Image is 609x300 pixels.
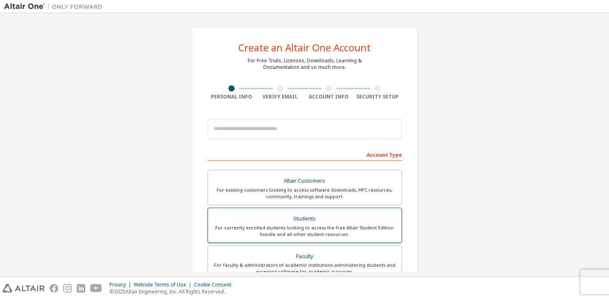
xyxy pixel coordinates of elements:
div: Privacy [109,282,134,288]
img: altair_logo.svg [2,284,45,293]
img: linkedin.svg [77,284,85,293]
div: Personal Info [208,94,256,100]
p: © 2025 Altair Engineering, Inc. All Rights Reserved. [109,288,236,295]
div: Create an Altair One Account [238,43,371,53]
div: Students [213,213,397,224]
div: Website Terms of Use [134,282,194,288]
div: Cookie Consent [194,282,236,288]
div: Security Setup [353,94,402,100]
img: Altair One [4,2,107,11]
div: Account Type [208,148,402,161]
img: youtube.svg [90,284,102,293]
div: For Free Trials, Licenses, Downloads, Learning & Documentation and so much more. [248,57,362,71]
div: For existing customers looking to access software downloads, HPC resources, community, trainings ... [213,187,397,200]
div: Altair Customers [213,175,397,187]
div: For faculty & administrators of academic institutions administering students and accessing softwa... [213,262,397,275]
div: For currently enrolled students looking to access the free Altair Student Edition bundle and all ... [213,224,397,238]
img: facebook.svg [50,284,58,293]
div: Verify Email [256,94,305,100]
img: instagram.svg [63,284,72,293]
div: Faculty [213,251,397,262]
div: Account Info [305,94,354,100]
